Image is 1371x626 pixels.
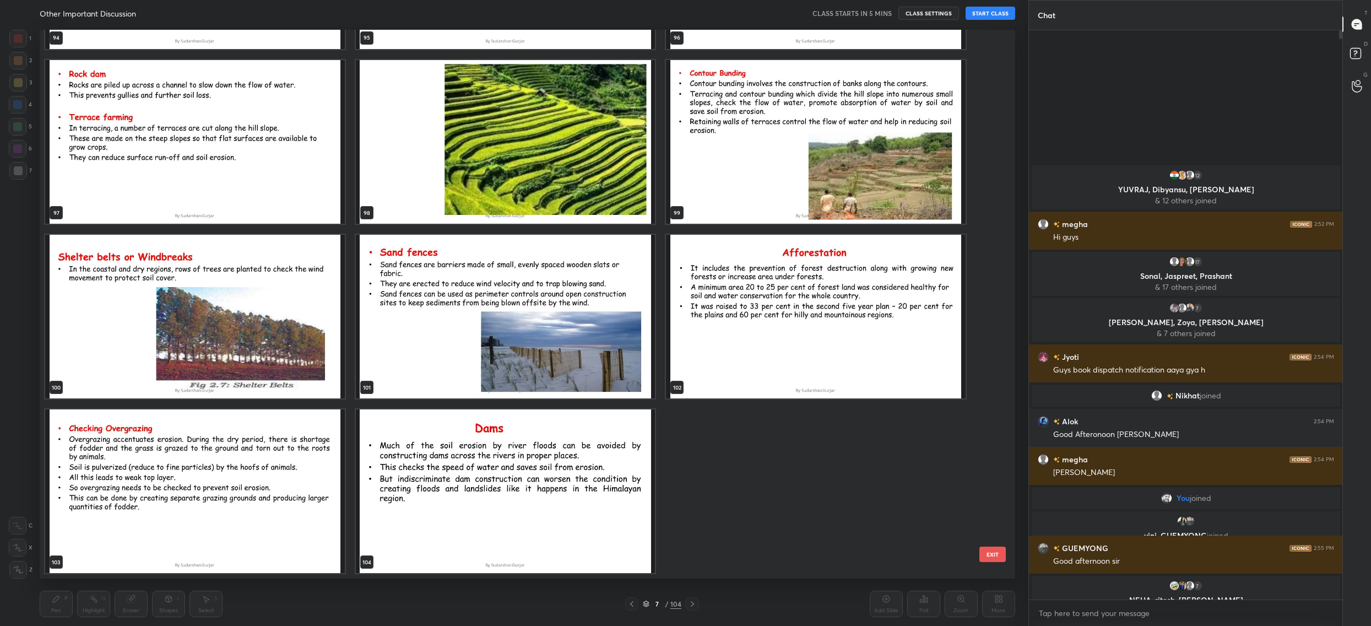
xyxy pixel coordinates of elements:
div: Good afternoon sir [1053,556,1334,567]
p: & 12 others joined [1038,196,1334,205]
img: 8a00575793784efba19b0fb88d013578.jpg [1161,493,1172,504]
div: 3 [9,74,32,91]
img: default.png [1184,580,1195,591]
div: Guys book dispatch notification aaya gya h [1053,365,1334,376]
img: 1756891543M5WKQ2.pdf [356,409,655,573]
img: no-rating-badge.077c3623.svg [1053,546,1060,552]
img: 1756891543M5WKQ2.pdf [666,235,966,398]
img: 854914099bb04aadbfc802a42bbb8cca.jpg [1184,303,1195,314]
div: / [665,601,668,607]
p: Chat [1029,1,1064,30]
div: C [9,517,32,535]
img: default.png [1038,219,1049,230]
div: 2:55 PM [1314,545,1334,552]
img: d0ed698e06cd4837bc341f1b891e4f90.jpg [1177,580,1188,591]
div: 7 [9,162,32,180]
img: default.png [1184,256,1195,267]
div: Good Afteronoon [PERSON_NAME] [1053,429,1334,440]
img: 1756891543M5WKQ2.pdf [666,60,966,224]
span: Nikhat [1175,391,1199,400]
span: joined [1199,391,1221,400]
img: 1756891543M5WKQ2.pdf [356,60,655,224]
h6: Alok [1060,415,1078,427]
img: 043112706bbb4eb0b444d90f21242bd1.jpg [1184,516,1195,527]
img: iconic-dark.1390631f.png [1289,354,1312,360]
div: 6 [9,140,32,158]
img: ea287b9dcc664df0b02d1f69295a1a50.54245459_3 [1169,580,1180,591]
div: 7 [1192,303,1203,314]
img: 3f06892df98b4caab02f21ee069aa6e9.jpg [1177,516,1188,527]
h5: CLASS STARTS IN 5 MINS [812,8,892,18]
div: 2 [9,52,32,69]
span: joined [1206,530,1228,541]
div: 2:52 PM [1314,221,1334,228]
div: 2:54 PM [1314,456,1334,463]
span: You [1176,494,1189,503]
div: 1 [9,30,31,47]
h6: megha [1060,454,1088,465]
img: 90b7dfff27c745519983bb038dc73a96.png [1169,170,1180,181]
div: Z [9,561,32,579]
h6: GUEMYONG [1060,542,1108,554]
div: 7 [652,601,663,607]
img: no-rating-badge.077c3623.svg [1053,222,1060,228]
div: 4 [9,96,32,114]
div: 17 [1192,256,1203,267]
p: vini, GUEMYONG [1038,531,1334,540]
img: iconic-dark.1390631f.png [1290,221,1312,228]
p: T [1364,9,1368,17]
img: default.png [1169,256,1180,267]
div: grid [1029,163,1343,600]
img: 1756891543M5WKQ2.pdf [45,235,345,398]
img: 1756891543M5WKQ2.pdf [45,409,345,573]
div: 104 [670,599,681,609]
div: 12 [1192,170,1203,181]
img: default.png [1184,170,1195,181]
p: YUVRAJ, Dibyansu, [PERSON_NAME] [1038,185,1334,194]
img: no-rating-badge.077c3623.svg [1053,457,1060,463]
button: EXIT [979,547,1006,562]
div: 7 [1192,580,1203,591]
p: G [1363,71,1368,79]
img: no-rating-badge.077c3623.svg [1053,419,1060,425]
div: 5 [9,118,32,136]
img: 043112706bbb4eb0b444d90f21242bd1.jpg [1038,543,1049,554]
img: default.png [1038,454,1049,465]
p: & 17 others joined [1038,283,1334,292]
img: 1756891543M5WKQ2.pdf [356,235,655,398]
p: NEHA, ritesh, [PERSON_NAME] [1038,596,1334,605]
h6: Jyoti [1060,351,1079,363]
img: no-rating-badge.077c3623.svg [1053,354,1060,360]
img: default.png [1177,303,1188,314]
button: START CLASS [966,7,1015,20]
div: X [9,539,32,557]
img: 3 [1177,170,1188,181]
button: CLASS SETTINGS [898,7,959,20]
h6: megha [1060,218,1088,230]
h4: Other Important Discussion [40,8,136,19]
p: [PERSON_NAME], Zoya, [PERSON_NAME] [1038,318,1334,327]
img: 1756891543M5WKQ2.pdf [45,60,345,224]
div: [PERSON_NAME] [1053,467,1334,478]
p: D [1364,40,1368,48]
img: iconic-dark.1390631f.png [1289,545,1312,552]
img: no-rating-badge.077c3623.svg [1166,393,1173,400]
div: Hi guys [1053,232,1334,243]
div: grid [40,30,996,579]
img: iconic-dark.1390631f.png [1289,456,1312,463]
img: bcd434205a6f4cb082e593841c7617d4.jpg [1038,416,1049,427]
p: Sonal, Jaspreet, Prashant [1038,272,1334,280]
span: joined [1189,494,1211,503]
p: & 7 others joined [1038,329,1334,338]
div: 2:54 PM [1314,354,1334,360]
img: default.png [1151,390,1162,401]
img: 3 [1038,352,1049,363]
div: 2:54 PM [1314,418,1334,425]
img: 3 [1169,303,1180,314]
img: 6fb9add718ad4fc6ba75e4f2e453afe9.jpg [1177,256,1188,267]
